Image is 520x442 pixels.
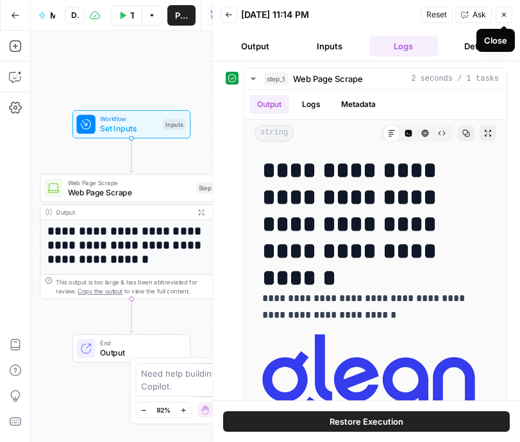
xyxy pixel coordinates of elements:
[56,277,217,296] div: This output is too large & has been abbreviated for review. to view the full content.
[78,288,122,295] span: Copy the output
[421,6,453,23] button: Reset
[110,5,142,26] button: Test Workflow
[68,178,192,188] span: Web Page Scrape
[369,36,439,56] button: Logs
[100,122,158,134] span: Set Inputs
[40,110,222,138] div: WorkflowSet InputsInputs
[175,9,188,22] span: Publish
[244,69,507,89] button: 2 seconds / 1 tasks
[455,6,492,23] button: Ask
[426,9,447,20] span: Reset
[71,10,79,21] span: Draft
[130,138,133,172] g: Edge from start to step_1
[56,208,190,217] div: Output
[50,9,55,22] span: Meta Desc Nikhaar
[221,36,290,56] button: Output
[130,299,133,333] g: Edge from step_1 to end
[40,334,222,363] div: EndOutput
[100,347,180,358] span: Output
[294,95,328,114] button: Logs
[473,9,486,20] span: Ask
[100,338,180,348] span: End
[196,183,217,193] div: Step 1
[223,411,510,432] button: Restore Execution
[100,114,158,124] span: Workflow
[31,5,63,26] button: Meta Desc Nikhaar
[130,9,134,22] span: Test Workflow
[330,415,403,428] span: Restore Execution
[167,5,196,26] button: Publish
[295,36,364,56] button: Inputs
[68,186,192,198] span: Web Page Scrape
[255,125,294,142] span: string
[244,90,507,410] div: 2 seconds / 1 tasks
[264,72,288,85] span: step_1
[164,119,185,130] div: Inputs
[411,73,499,85] span: 2 seconds / 1 tasks
[293,72,363,85] span: Web Page Scrape
[443,36,512,56] button: Details
[333,95,383,114] button: Metadata
[156,405,171,415] span: 92%
[249,95,289,114] button: Output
